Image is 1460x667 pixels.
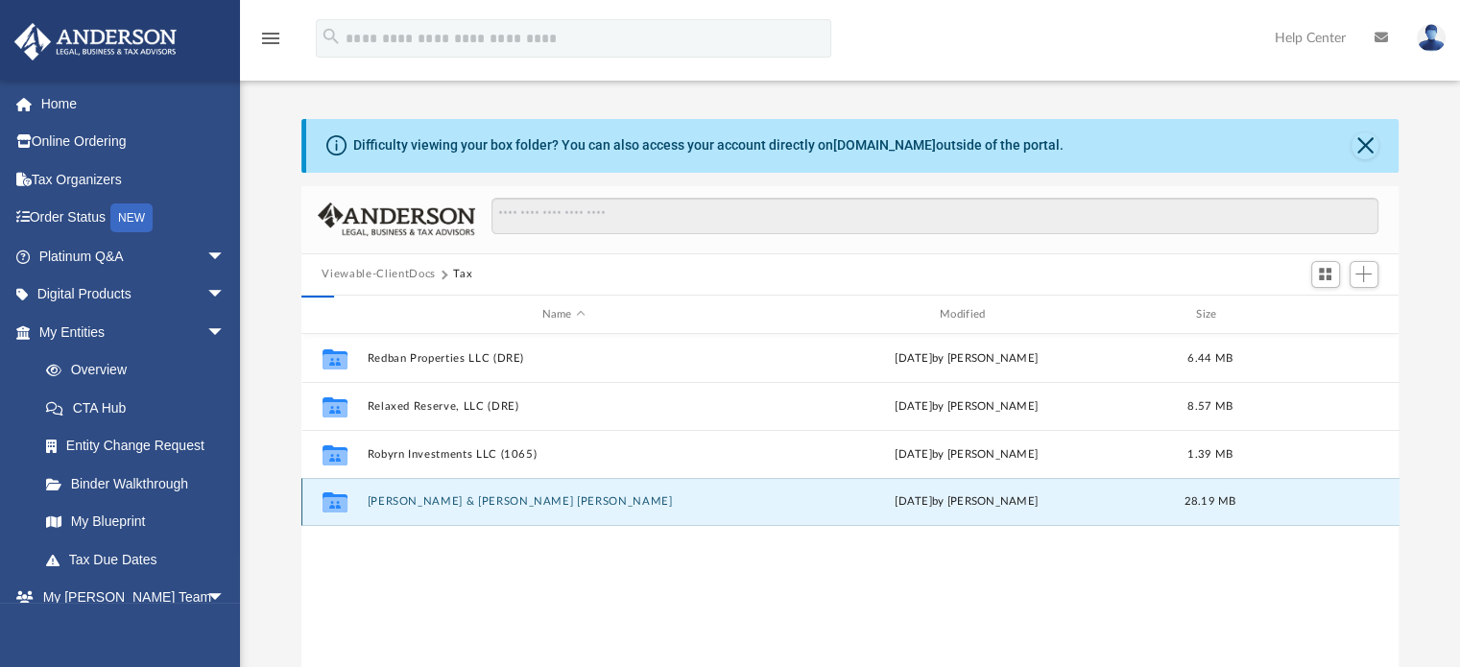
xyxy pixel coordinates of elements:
[769,398,1162,416] div: [DATE] by [PERSON_NAME]
[1171,306,1248,323] div: Size
[1187,449,1233,460] span: 1.39 MB
[27,351,254,390] a: Overview
[27,540,254,579] a: Tax Due Dates
[1257,306,1391,323] div: id
[367,496,760,509] button: [PERSON_NAME] & [PERSON_NAME] [PERSON_NAME]
[27,465,254,503] a: Binder Walkthrough
[27,503,245,541] a: My Blueprint
[769,350,1162,368] div: [DATE] by [PERSON_NAME]
[13,84,254,123] a: Home
[1187,401,1233,412] span: 8.57 MB
[1187,353,1233,364] span: 6.44 MB
[206,275,245,315] span: arrow_drop_down
[13,313,254,351] a: My Entitiesarrow_drop_down
[206,313,245,352] span: arrow_drop_down
[13,123,254,161] a: Online Ordering
[206,237,245,276] span: arrow_drop_down
[769,446,1162,464] div: [DATE] by [PERSON_NAME]
[13,160,254,199] a: Tax Organizers
[259,27,282,50] i: menu
[321,26,342,47] i: search
[453,266,472,283] button: Tax
[309,306,357,323] div: id
[367,352,760,365] button: Redban Properties LLC (DRE)
[1417,24,1446,52] img: User Pic
[13,275,254,314] a: Digital Productsarrow_drop_down
[27,427,254,465] a: Entity Change Request
[27,389,254,427] a: CTA Hub
[769,306,1163,323] div: Modified
[9,23,182,60] img: Anderson Advisors Platinum Portal
[1352,132,1378,159] button: Close
[367,448,760,461] button: Robyrn Investments LLC (1065)
[206,579,245,618] span: arrow_drop_down
[110,203,153,232] div: NEW
[491,198,1377,234] input: Search files and folders
[13,199,254,238] a: Order StatusNEW
[833,137,936,153] a: [DOMAIN_NAME]
[366,306,760,323] div: Name
[13,237,254,275] a: Platinum Q&Aarrow_drop_down
[1350,261,1378,288] button: Add
[1184,497,1235,508] span: 28.19 MB
[322,266,435,283] button: Viewable-ClientDocs
[367,400,760,413] button: Relaxed Reserve, LLC (DRE)
[13,579,245,617] a: My [PERSON_NAME] Teamarrow_drop_down
[259,36,282,50] a: menu
[769,494,1162,512] div: [DATE] by [PERSON_NAME]
[353,135,1064,155] div: Difficulty viewing your box folder? You can also access your account directly on outside of the p...
[1311,261,1340,288] button: Switch to Grid View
